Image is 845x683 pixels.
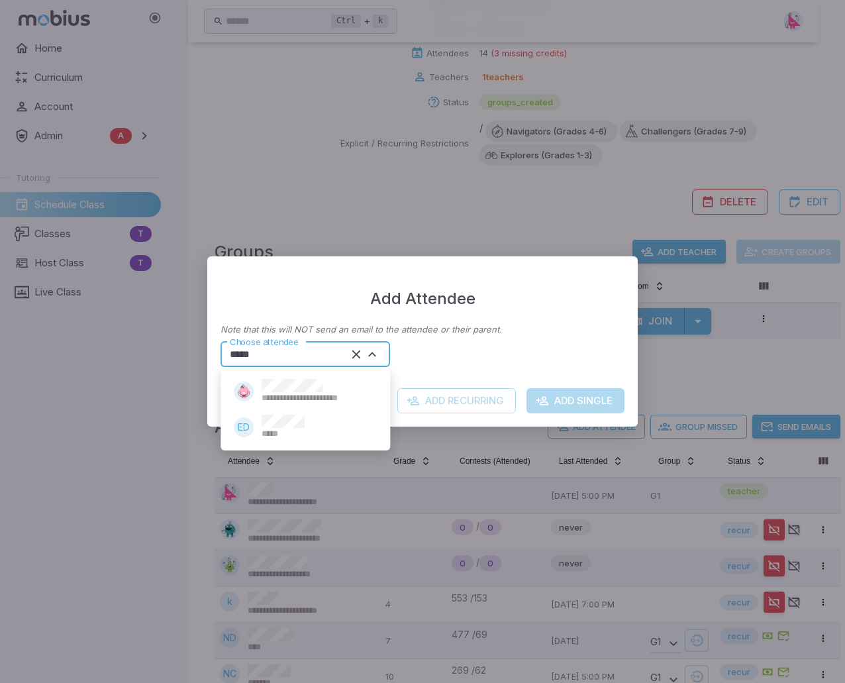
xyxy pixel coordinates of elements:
[234,417,254,437] div: ED
[230,336,299,348] label: Choose attendee
[348,346,365,363] button: Clear
[234,382,254,401] img: hexagon.svg
[207,256,638,323] h2: Add Attendee
[221,323,624,336] p: Note that this will NOT send an email to the attendee or their parent.
[364,346,381,363] button: Close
